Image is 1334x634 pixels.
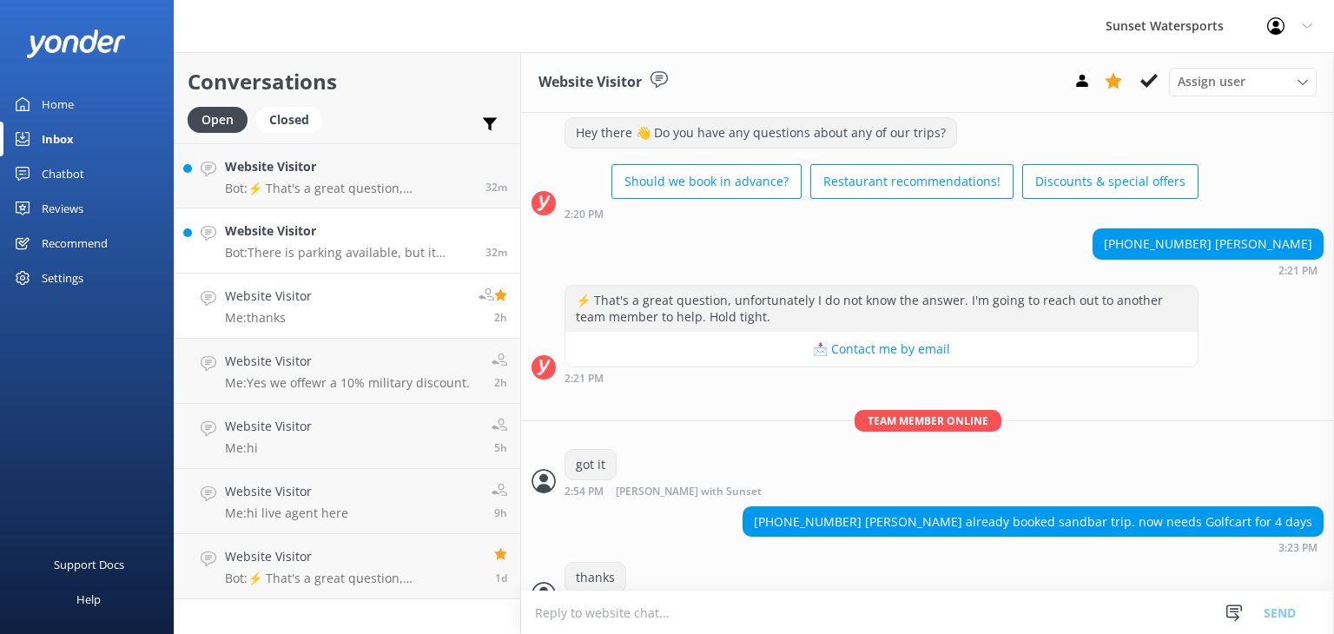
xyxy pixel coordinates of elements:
[225,352,470,371] h4: Website Visitor
[565,118,956,148] div: Hey there 👋 Do you have any questions about any of our trips?
[54,547,124,582] div: Support Docs
[256,109,331,129] a: Closed
[76,582,101,617] div: Help
[565,372,1199,384] div: Aug 26 2025 01:21pm (UTC -05:00) America/Cancun
[175,339,520,404] a: Website VisitorMe:Yes we offewr a 10% military discount.2h
[225,547,481,566] h4: Website Visitor
[565,485,818,498] div: Aug 26 2025 01:54pm (UTC -05:00) America/Cancun
[175,274,520,339] a: Website VisitorMe:thanks2h
[565,286,1198,332] div: ⚡ That's a great question, unfortunately I do not know the answer. I'm going to reach out to anot...
[494,505,507,520] span: Aug 26 2025 07:40am (UTC -05:00) America/Cancun
[42,226,108,261] div: Recommend
[225,505,348,521] p: Me: hi live agent here
[225,417,312,436] h4: Website Visitor
[565,208,1199,220] div: Aug 26 2025 01:20pm (UTC -05:00) America/Cancun
[175,534,520,599] a: Website VisitorBot:⚡ That's a great question, unfortunately I do not know the answer. I'm going t...
[810,164,1014,199] button: Restaurant recommendations!
[494,375,507,390] span: Aug 26 2025 02:23pm (UTC -05:00) America/Cancun
[855,410,1001,432] span: Team member online
[611,164,802,199] button: Should we book in advance?
[42,122,74,156] div: Inbox
[494,310,507,325] span: Aug 26 2025 02:23pm (UTC -05:00) America/Cancun
[1022,164,1199,199] button: Discounts & special offers
[565,373,604,384] strong: 2:21 PM
[494,440,507,455] span: Aug 26 2025 11:10am (UTC -05:00) America/Cancun
[225,221,472,241] h4: Website Visitor
[565,486,604,498] strong: 2:54 PM
[1093,229,1323,259] div: [PHONE_NUMBER] [PERSON_NAME]
[743,541,1324,553] div: Aug 26 2025 02:23pm (UTC -05:00) America/Cancun
[495,571,507,585] span: Aug 25 2025 04:00pm (UTC -05:00) America/Cancun
[225,571,481,586] p: Bot: ⚡ That's a great question, unfortunately I do not know the answer. I'm going to reach out to...
[565,209,604,220] strong: 2:20 PM
[42,87,74,122] div: Home
[225,482,348,501] h4: Website Visitor
[538,71,642,94] h3: Website Visitor
[616,486,762,498] span: [PERSON_NAME] with Sunset
[42,156,84,191] div: Chatbot
[565,563,625,592] div: thanks
[175,208,520,274] a: Website VisitorBot:There is parking available, but it varies by location. For tours departing fro...
[225,375,470,391] p: Me: Yes we offewr a 10% military discount.
[175,404,520,469] a: Website VisitorMe:hi5h
[565,450,616,479] div: got it
[225,181,472,196] p: Bot: ⚡ That's a great question, unfortunately I do not know the answer. I'm going to reach out to...
[565,332,1198,367] button: 📩 Contact me by email
[225,157,472,176] h4: Website Visitor
[42,191,83,226] div: Reviews
[225,245,472,261] p: Bot: There is parking available, but it varies by location. For tours departing from [STREET_ADDR...
[743,507,1323,537] div: [PHONE_NUMBER] [PERSON_NAME] already booked sandbar trip. now needs Golfcart for 4 days
[225,287,312,306] h4: Website Visitor
[188,107,248,133] div: Open
[1178,72,1245,91] span: Assign user
[26,30,126,58] img: yonder-white-logo.png
[1278,266,1317,276] strong: 2:21 PM
[256,107,322,133] div: Closed
[1278,543,1317,553] strong: 3:23 PM
[188,65,507,98] h2: Conversations
[1169,68,1317,96] div: Assign User
[485,180,507,195] span: Aug 26 2025 04:19pm (UTC -05:00) America/Cancun
[42,261,83,295] div: Settings
[1093,264,1324,276] div: Aug 26 2025 01:21pm (UTC -05:00) America/Cancun
[188,109,256,129] a: Open
[175,469,520,534] a: Website VisitorMe:hi live agent here9h
[225,310,312,326] p: Me: thanks
[485,245,507,260] span: Aug 26 2025 04:19pm (UTC -05:00) America/Cancun
[225,440,312,456] p: Me: hi
[175,143,520,208] a: Website VisitorBot:⚡ That's a great question, unfortunately I do not know the answer. I'm going t...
